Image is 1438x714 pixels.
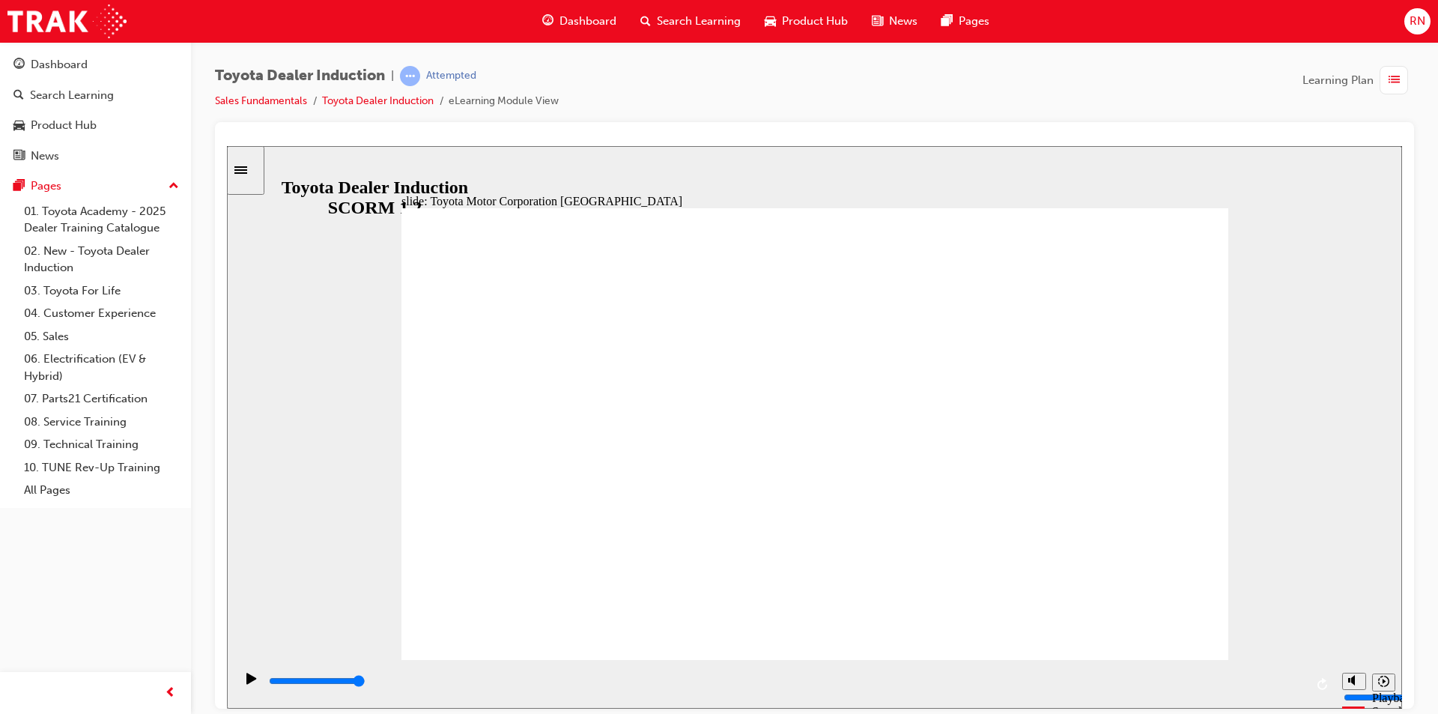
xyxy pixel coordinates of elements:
[391,67,394,85] span: |
[7,514,1108,563] div: playback controls
[1145,527,1168,545] button: Playback speed
[165,684,176,703] span: prev-icon
[6,48,185,172] button: DashboardSearch LearningProduct HubNews
[959,13,989,30] span: Pages
[13,58,25,72] span: guage-icon
[559,13,616,30] span: Dashboard
[322,94,434,107] a: Toyota Dealer Induction
[18,279,185,303] a: 03. Toyota For Life
[1115,527,1139,544] button: Mute (Ctrl+Alt+M)
[215,67,385,85] span: Toyota Dealer Induction
[18,433,185,456] a: 09. Technical Training
[6,82,185,109] a: Search Learning
[1410,13,1425,30] span: RN
[13,150,25,163] span: news-icon
[18,456,185,479] a: 10. TUNE Rev-Up Training
[860,6,929,37] a: news-iconNews
[6,142,185,170] a: News
[782,13,848,30] span: Product Hub
[7,4,127,38] img: Trak
[753,6,860,37] a: car-iconProduct Hub
[18,387,185,411] a: 07. Parts21 Certification
[530,6,628,37] a: guage-iconDashboard
[18,411,185,434] a: 08. Service Training
[6,112,185,139] a: Product Hub
[1117,545,1213,557] input: volume
[6,172,185,200] button: Pages
[18,348,185,387] a: 06. Electrification (EV & Hybrid)
[449,93,559,110] li: eLearning Module View
[31,117,97,134] div: Product Hub
[169,177,179,196] span: up-icon
[628,6,753,37] a: search-iconSearch Learning
[542,12,553,31] span: guage-icon
[7,526,33,551] button: Play (Ctrl+Alt+P)
[31,56,88,73] div: Dashboard
[18,240,185,279] a: 02. New - Toyota Dealer Induction
[13,89,24,103] span: search-icon
[1404,8,1431,34] button: RN
[18,200,185,240] a: 01. Toyota Academy - 2025 Dealer Training Catalogue
[18,479,185,502] a: All Pages
[765,12,776,31] span: car-icon
[18,302,185,325] a: 04. Customer Experience
[872,12,883,31] span: news-icon
[1145,545,1168,572] div: Playback Speed
[31,178,61,195] div: Pages
[426,69,476,83] div: Attempted
[30,87,114,104] div: Search Learning
[1085,527,1108,550] button: Replay (Ctrl+Alt+R)
[18,325,185,348] a: 05. Sales
[42,529,139,541] input: slide progress
[1108,514,1168,563] div: misc controls
[6,51,185,79] a: Dashboard
[1389,71,1400,90] span: list-icon
[657,13,741,30] span: Search Learning
[1302,66,1414,94] button: Learning Plan
[1302,72,1374,89] span: Learning Plan
[400,66,420,86] span: learningRecordVerb_ATTEMPT-icon
[640,12,651,31] span: search-icon
[929,6,1001,37] a: pages-iconPages
[13,180,25,193] span: pages-icon
[31,148,59,165] div: News
[13,119,25,133] span: car-icon
[215,94,307,107] a: Sales Fundamentals
[889,13,917,30] span: News
[941,12,953,31] span: pages-icon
